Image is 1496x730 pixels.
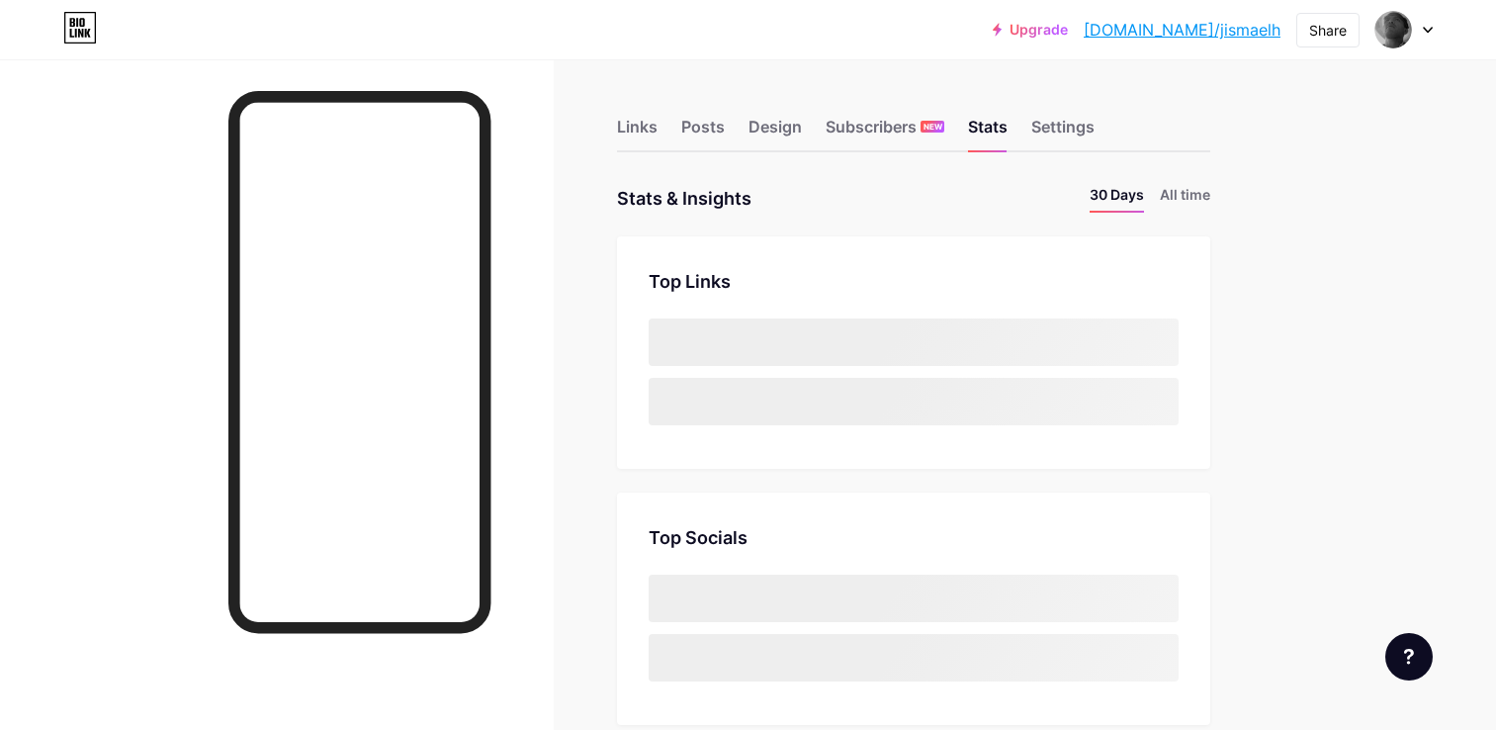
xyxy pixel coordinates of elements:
[617,115,658,150] div: Links
[924,121,942,133] span: NEW
[649,524,1179,551] div: Top Socials
[1160,184,1210,213] li: All time
[748,115,802,150] div: Design
[1309,20,1347,41] div: Share
[1090,184,1144,213] li: 30 Days
[1031,115,1095,150] div: Settings
[993,22,1068,38] a: Upgrade
[617,184,751,213] div: Stats & Insights
[1084,18,1280,42] a: [DOMAIN_NAME]/jismaelh
[968,115,1008,150] div: Stats
[681,115,725,150] div: Posts
[1374,11,1412,48] img: Ismael Hernández José Alberto
[826,115,944,150] div: Subscribers
[649,268,1179,295] div: Top Links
